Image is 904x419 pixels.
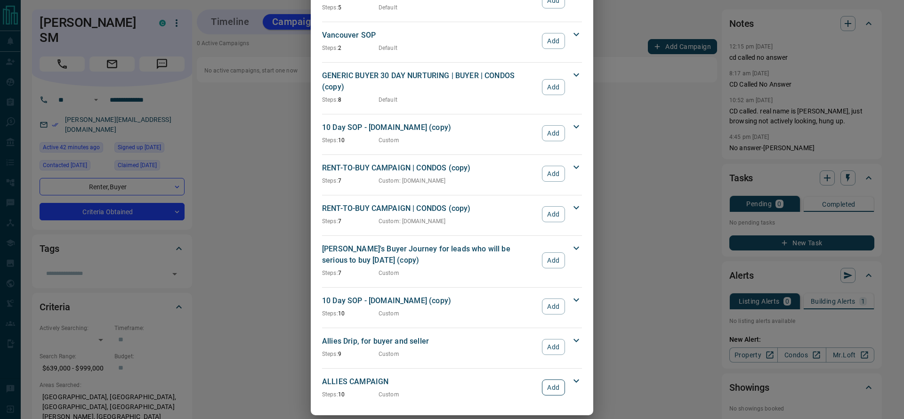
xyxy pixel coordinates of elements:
span: Steps: [322,391,338,398]
span: Steps: [322,45,338,51]
p: Default [379,44,397,52]
div: 10 Day SOP - [DOMAIN_NAME] (copy)Steps:10CustomAdd [322,293,582,320]
p: Vancouver SOP [322,30,537,41]
p: 2 [322,44,379,52]
p: GENERIC BUYER 30 DAY NURTURING | BUYER | CONDOS (copy) [322,70,537,93]
p: 9 [322,350,379,358]
p: [PERSON_NAME]'s Buyer Journey for leads who will be serious to buy [DATE] (copy) [322,243,537,266]
button: Add [542,125,565,141]
span: Steps: [322,97,338,103]
p: 8 [322,96,379,104]
button: Add [542,252,565,268]
p: Custom : [DOMAIN_NAME] [379,177,445,185]
p: Custom : [DOMAIN_NAME] [379,217,445,226]
div: GENERIC BUYER 30 DAY NURTURING | BUYER | CONDOS (copy)Steps:8DefaultAdd [322,68,582,106]
p: 10 [322,390,379,399]
div: RENT-TO-BUY CAMPAIGN | CONDOS (copy)Steps:7Custom: [DOMAIN_NAME]Add [322,161,582,187]
span: Steps: [322,177,338,184]
p: 5 [322,3,379,12]
span: Steps: [322,218,338,225]
button: Add [542,79,565,95]
p: 10 Day SOP - [DOMAIN_NAME] (copy) [322,295,537,306]
p: Custom [379,309,399,318]
p: 10 Day SOP - [DOMAIN_NAME] (copy) [322,122,537,133]
p: Custom [379,136,399,145]
p: ALLIES CAMPAIGN [322,376,537,387]
p: 7 [322,177,379,185]
p: 7 [322,217,379,226]
div: RENT-TO-BUY CAMPAIGN | CONDOS (copy)Steps:7Custom: [DOMAIN_NAME]Add [322,201,582,227]
p: Custom [379,269,399,277]
span: Steps: [322,137,338,144]
p: 10 [322,309,379,318]
div: Allies Drip, for buyer and sellerSteps:9CustomAdd [322,334,582,360]
p: 10 [322,136,379,145]
button: Add [542,33,565,49]
button: Add [542,298,565,314]
button: Add [542,206,565,222]
p: Default [379,3,397,12]
p: Custom [379,350,399,358]
div: [PERSON_NAME]'s Buyer Journey for leads who will be serious to buy [DATE] (copy)Steps:7CustomAdd [322,242,582,279]
span: Steps: [322,4,338,11]
div: Vancouver SOPSteps:2DefaultAdd [322,28,582,54]
span: Steps: [322,351,338,357]
p: 7 [322,269,379,277]
div: ALLIES CAMPAIGNSteps:10CustomAdd [322,374,582,401]
p: Allies Drip, for buyer and seller [322,336,537,347]
p: Default [379,96,397,104]
span: Steps: [322,310,338,317]
button: Add [542,166,565,182]
button: Add [542,339,565,355]
span: Steps: [322,270,338,276]
div: 10 Day SOP - [DOMAIN_NAME] (copy)Steps:10CustomAdd [322,120,582,146]
p: RENT-TO-BUY CAMPAIGN | CONDOS (copy) [322,162,537,174]
p: RENT-TO-BUY CAMPAIGN | CONDOS (copy) [322,203,537,214]
button: Add [542,379,565,395]
p: Custom [379,390,399,399]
